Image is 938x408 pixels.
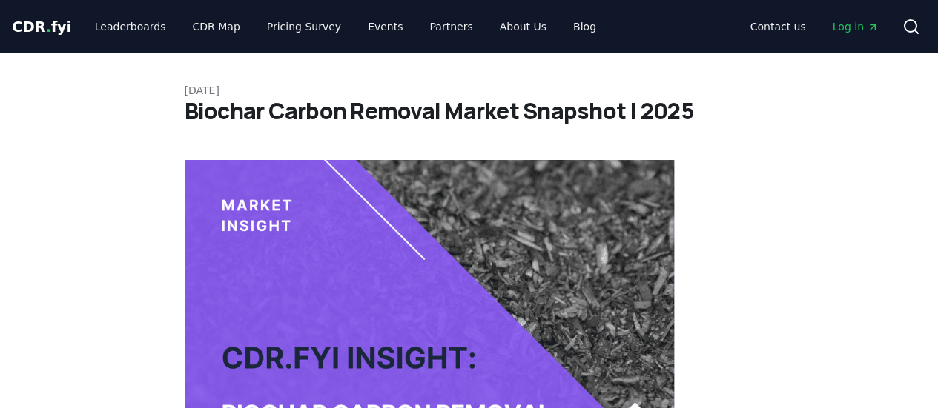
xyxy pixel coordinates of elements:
[185,83,754,98] p: [DATE]
[833,19,879,34] span: Log in
[739,13,891,40] nav: Main
[488,13,558,40] a: About Us
[739,13,818,40] a: Contact us
[356,13,414,40] a: Events
[83,13,608,40] nav: Main
[12,18,71,36] span: CDR fyi
[83,13,178,40] a: Leaderboards
[418,13,485,40] a: Partners
[12,16,71,37] a: CDR.fyi
[821,13,891,40] a: Log in
[181,13,252,40] a: CDR Map
[255,13,353,40] a: Pricing Survey
[561,13,608,40] a: Blog
[46,18,51,36] span: .
[185,98,754,124] h1: Biochar Carbon Removal Market Snapshot | 2025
